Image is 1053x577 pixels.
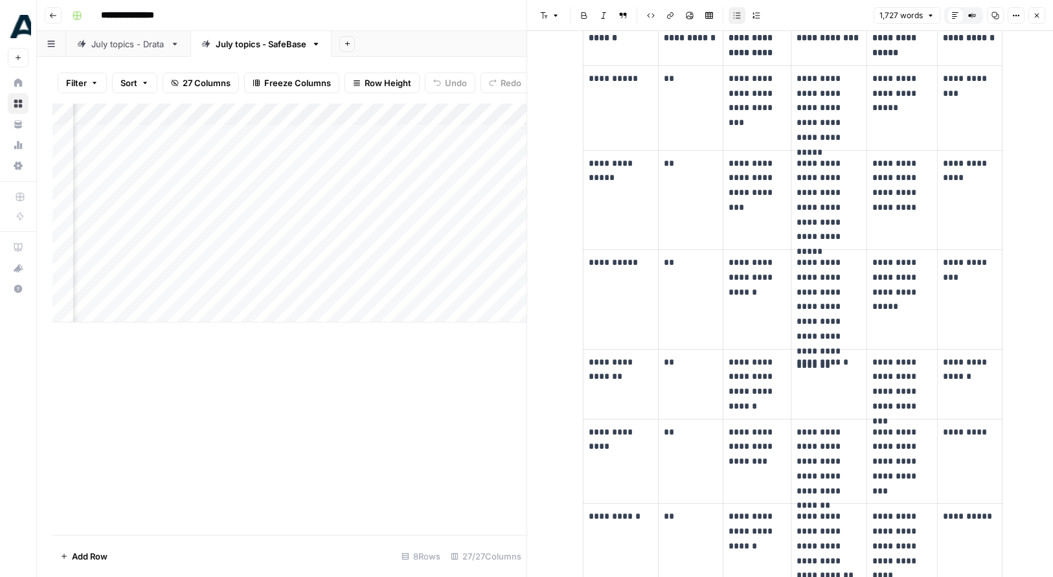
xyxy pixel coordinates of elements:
[8,155,28,176] a: Settings
[163,73,239,93] button: 27 Columns
[244,73,339,93] button: Freeze Columns
[52,546,115,567] button: Add Row
[8,135,28,155] a: Usage
[183,76,231,89] span: 27 Columns
[8,15,31,38] img: Drata Logo
[91,38,165,51] div: July topics - Drata
[396,546,446,567] div: 8 Rows
[66,31,190,57] a: July topics - Drata
[874,7,940,24] button: 1,727 words
[879,10,923,21] span: 1,727 words
[264,76,331,89] span: Freeze Columns
[481,73,530,93] button: Redo
[190,31,332,57] a: July topics - SafeBase
[72,550,108,563] span: Add Row
[8,258,28,278] button: What's new?
[8,237,28,258] a: AirOps Academy
[216,38,306,51] div: July topics - SafeBase
[365,76,411,89] span: Row Height
[8,114,28,135] a: Your Data
[445,76,467,89] span: Undo
[58,73,107,93] button: Filter
[8,278,28,299] button: Help + Support
[446,546,526,567] div: 27/27 Columns
[8,93,28,114] a: Browse
[345,73,420,93] button: Row Height
[425,73,475,93] button: Undo
[66,76,87,89] span: Filter
[501,76,521,89] span: Redo
[112,73,157,93] button: Sort
[120,76,137,89] span: Sort
[8,10,28,43] button: Workspace: Drata
[8,73,28,93] a: Home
